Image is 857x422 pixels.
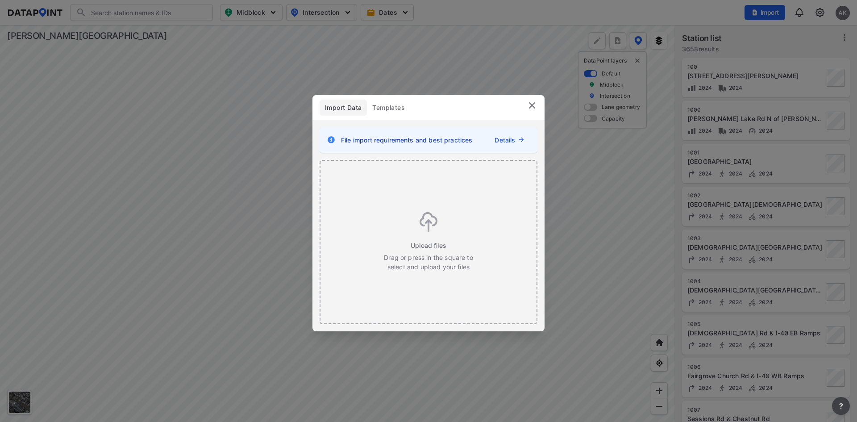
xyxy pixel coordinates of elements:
span: ? [837,401,845,411]
span: Upload files [411,241,446,250]
img: gPwVcByDcdB9YAAAAASUVORK5CYII= [420,212,437,232]
img: close.efbf2170.svg [527,100,537,111]
p: Drag or press in the square to select and upload your files [383,253,474,272]
a: Details [495,135,515,145]
span: Templates [372,103,405,112]
button: more [832,397,850,415]
span: File import requirements and best practices [341,135,472,145]
div: full width tabs example [320,100,410,116]
span: Import Data [325,103,362,112]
